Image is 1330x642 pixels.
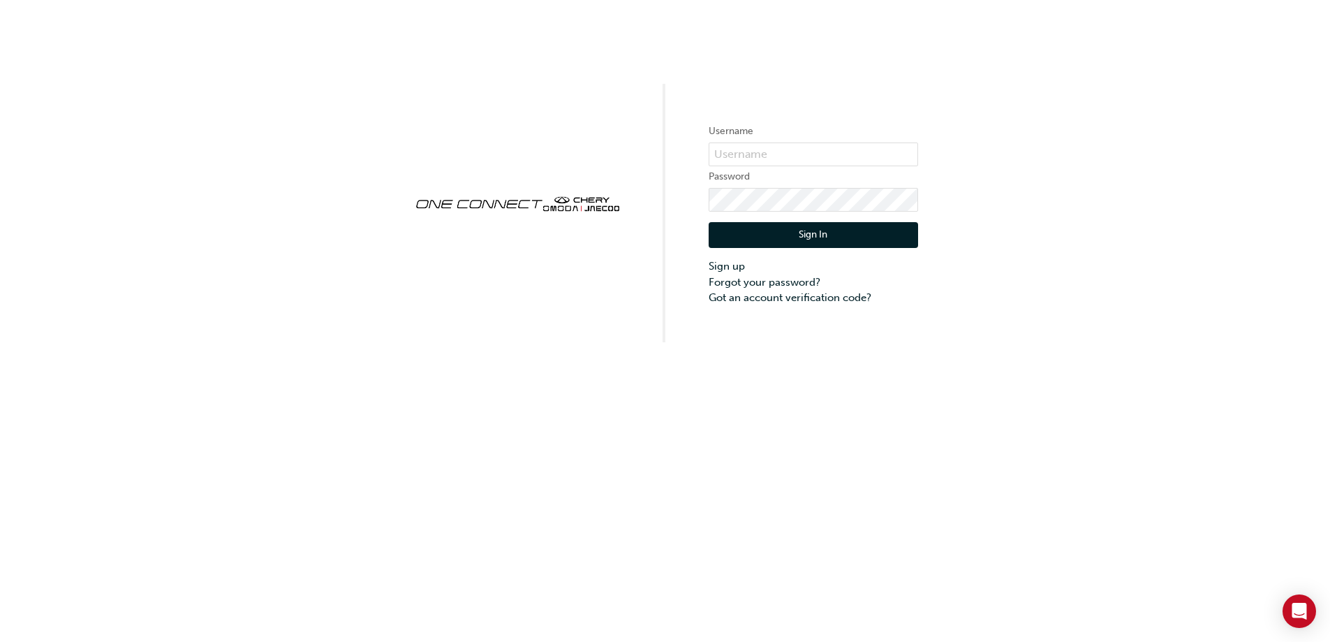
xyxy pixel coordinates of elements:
label: Password [709,168,918,185]
input: Username [709,143,918,166]
div: Open Intercom Messenger [1283,594,1316,628]
img: oneconnect [413,184,622,221]
a: Forgot your password? [709,275,918,291]
a: Got an account verification code? [709,290,918,306]
button: Sign In [709,222,918,249]
label: Username [709,123,918,140]
a: Sign up [709,258,918,275]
